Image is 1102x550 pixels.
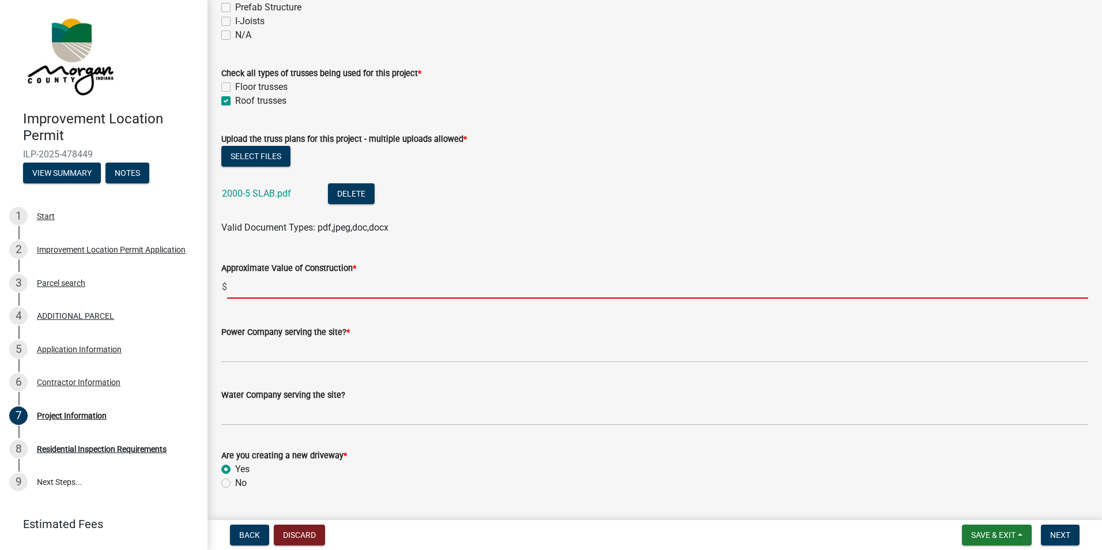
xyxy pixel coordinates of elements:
[235,28,251,42] label: N/A
[274,525,325,545] button: Discard
[221,452,347,460] label: Are you creating a new driveway
[235,462,250,476] label: Yes
[222,188,291,199] a: 2000-5 SLAB.pdf
[962,525,1032,545] button: Save & Exit
[1050,530,1070,540] span: Next
[37,445,167,453] div: Residential Inspection Requirements
[37,345,122,353] div: Application Information
[9,473,28,491] div: 9
[37,212,55,220] div: Start
[971,530,1016,540] span: Save & Exit
[37,412,107,420] div: Project Information
[37,279,85,287] div: Parcel search
[9,207,28,225] div: 1
[9,513,189,536] a: Estimated Fees
[221,391,345,400] label: Water Company serving the site?
[328,189,375,200] wm-modal-confirm: Delete Document
[23,111,198,144] h4: Improvement Location Permit
[230,525,269,545] button: Back
[239,530,260,540] span: Back
[221,70,421,78] label: Check all types of trusses being used for this project
[37,378,120,386] div: Contractor Information
[1041,525,1080,545] button: Next
[9,240,28,259] div: 2
[23,169,101,178] wm-modal-confirm: Summary
[9,440,28,458] div: 8
[235,476,247,490] label: No
[9,373,28,391] div: 6
[9,274,28,292] div: 3
[328,183,375,204] button: Delete
[37,312,114,320] div: ADDITIONAL PARCEL
[23,163,101,183] button: View Summary
[105,169,149,178] wm-modal-confirm: Notes
[9,307,28,325] div: 4
[235,14,265,28] label: I-Joists
[9,406,28,425] div: 7
[221,329,350,337] label: Power Company serving the site?
[23,12,116,99] img: Morgan County, Indiana
[221,265,356,273] label: Approximate Value of Construction
[235,80,288,94] label: Floor trusses
[37,246,186,254] div: Improvement Location Permit Application
[221,146,290,167] button: Select files
[235,1,301,14] label: Prefab Structure
[221,275,228,299] span: $
[221,135,467,144] label: Upload the truss plans for this project - multiple uploads allowed
[23,149,184,160] span: ILP-2025-478449
[9,340,28,359] div: 5
[235,94,286,108] label: Roof trusses
[105,163,149,183] button: Notes
[221,222,388,233] span: Valid Document Types: pdf,jpeg,doc,docx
